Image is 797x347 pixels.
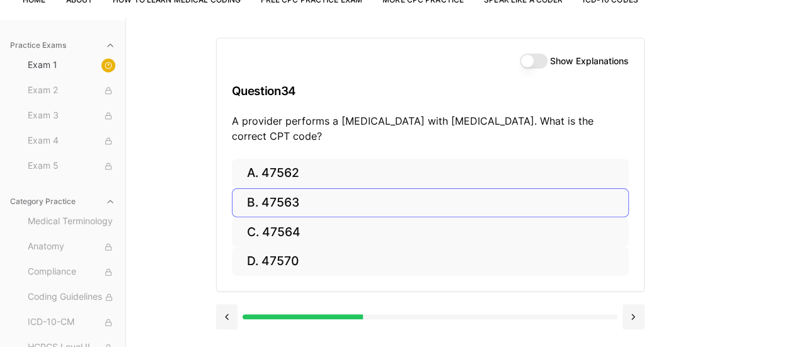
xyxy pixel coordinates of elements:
[28,265,115,279] span: Compliance
[232,217,629,247] button: C. 47564
[23,287,120,307] button: Coding Guidelines
[232,113,629,144] p: A provider performs a [MEDICAL_DATA] with [MEDICAL_DATA]. What is the correct CPT code?
[232,72,629,110] h3: Question 34
[28,84,115,98] span: Exam 2
[28,159,115,173] span: Exam 5
[232,159,629,188] button: A. 47562
[23,237,120,257] button: Anatomy
[28,215,115,229] span: Medical Terminology
[28,240,115,254] span: Anatomy
[23,262,120,282] button: Compliance
[23,106,120,126] button: Exam 3
[23,312,120,333] button: ICD-10-CM
[23,212,120,232] button: Medical Terminology
[23,81,120,101] button: Exam 2
[550,57,629,65] label: Show Explanations
[28,109,115,123] span: Exam 3
[232,188,629,218] button: B. 47563
[28,290,115,304] span: Coding Guidelines
[23,131,120,151] button: Exam 4
[232,247,629,276] button: D. 47570
[23,55,120,76] button: Exam 1
[5,35,120,55] button: Practice Exams
[28,134,115,148] span: Exam 4
[5,191,120,212] button: Category Practice
[28,59,115,72] span: Exam 1
[28,316,115,329] span: ICD-10-CM
[23,156,120,176] button: Exam 5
